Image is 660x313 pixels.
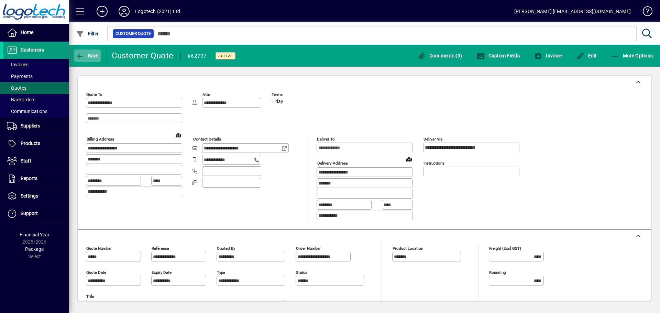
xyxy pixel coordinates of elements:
a: Quotes [3,82,69,94]
span: 1 day [272,99,283,104]
span: Products [21,141,40,146]
span: Support [21,211,38,216]
span: Customer Quote [115,30,151,37]
a: Home [3,24,69,41]
button: More Options [609,49,655,62]
a: Knowledge Base [638,1,651,24]
span: Reports [21,176,37,181]
a: Payments [3,70,69,82]
a: Support [3,205,69,222]
a: Settings [3,188,69,205]
mat-label: Reference [152,246,169,250]
mat-label: Quote To [86,92,102,97]
mat-label: Attn [202,92,210,97]
mat-label: Expiry date [152,270,172,275]
a: Reports [3,170,69,187]
mat-label: Deliver via [423,137,442,142]
button: Documents (0) [416,49,464,62]
span: Filter [76,31,99,36]
mat-label: Status [296,270,307,275]
mat-label: Quote date [86,270,106,275]
span: Back [76,53,99,58]
mat-label: Rounding [489,270,506,275]
button: Edit [574,49,598,62]
a: Communications [3,105,69,117]
a: View on map [173,130,184,141]
span: Settings [21,193,38,199]
button: Back [74,49,101,62]
span: Customers [21,47,44,53]
span: Backorders [7,97,35,102]
span: Quotes [7,85,26,91]
app-page-header-button: Back [69,49,107,62]
span: Home [21,30,33,35]
button: Invoice [532,49,563,62]
div: Logotech (2021) Ltd [135,6,180,17]
span: Staff [21,158,31,164]
span: Financial Year [20,232,49,237]
mat-label: Freight (excl GST) [489,246,521,250]
div: [PERSON_NAME] [EMAIL_ADDRESS][DOMAIN_NAME] [514,6,631,17]
mat-label: Quote number [86,246,112,250]
span: Payments [7,74,33,79]
mat-label: Product location [393,246,423,250]
a: Suppliers [3,118,69,135]
span: Invoices [7,62,29,67]
button: Custom Fields [475,49,521,62]
mat-label: Instructions [423,161,444,166]
span: Documents (0) [417,53,462,58]
mat-label: Order number [296,246,321,250]
span: Custom Fields [476,53,520,58]
a: View on map [404,154,415,165]
button: Profile [113,5,135,18]
div: Customer Quote [112,50,174,61]
span: More Options [611,53,653,58]
span: Package [25,246,44,252]
span: Communications [7,109,47,114]
a: Products [3,135,69,152]
button: Add [91,5,113,18]
div: #62797 [187,51,207,62]
mat-label: Title [86,294,94,299]
a: Invoices [3,59,69,70]
a: Staff [3,153,69,170]
mat-label: Type [217,270,225,275]
a: Backorders [3,94,69,105]
span: Invoice [534,53,562,58]
span: Suppliers [21,123,40,128]
mat-label: Deliver To [317,137,335,142]
span: Terms [272,92,313,97]
mat-label: Quoted by [217,246,235,250]
span: Edit [576,53,597,58]
span: Active [218,54,233,58]
button: Filter [74,27,101,40]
